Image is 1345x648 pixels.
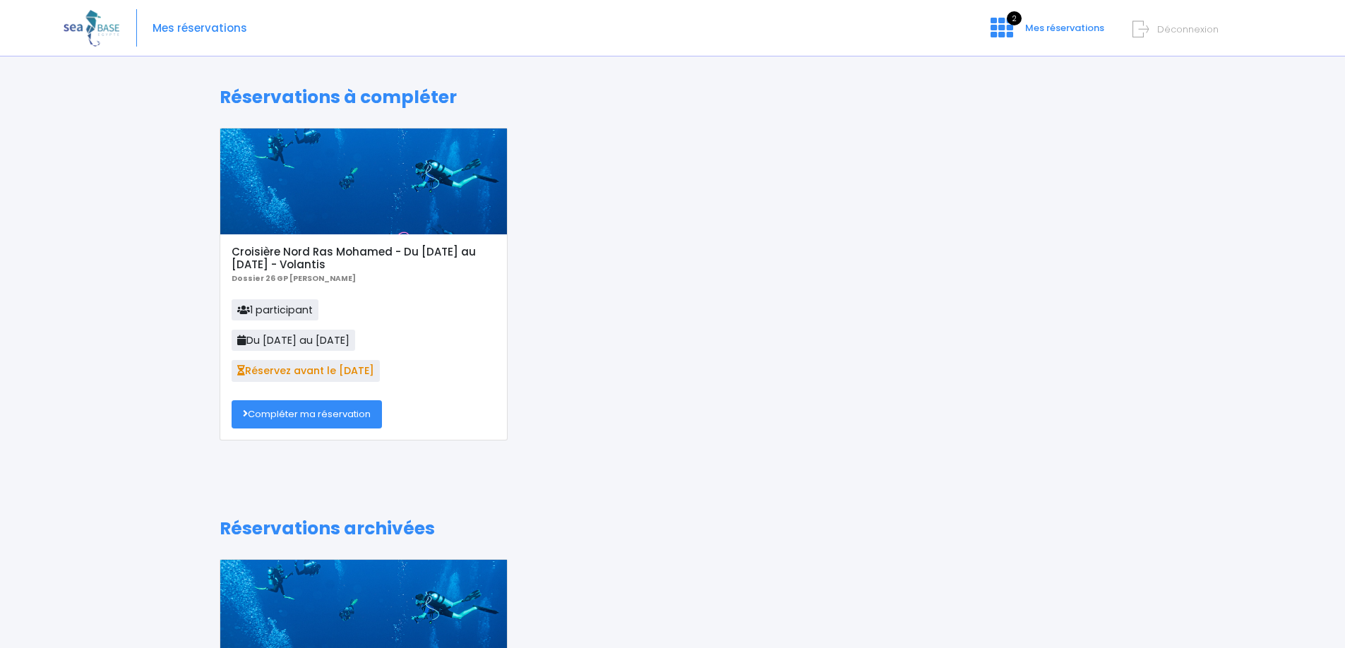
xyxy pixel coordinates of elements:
span: Mes réservations [1025,21,1104,35]
span: Réservez avant le [DATE] [232,360,380,381]
span: Du [DATE] au [DATE] [232,330,355,351]
span: Déconnexion [1157,23,1219,36]
h1: Réservations à compléter [220,87,1125,108]
h5: Croisière Nord Ras Mohamed - Du [DATE] au [DATE] - Volantis [232,246,495,271]
span: 1 participant [232,299,318,320]
h1: Réservations archivées [220,518,1125,539]
a: 2 Mes réservations [979,26,1113,40]
b: Dossier 26 GP [PERSON_NAME] [232,273,356,284]
a: Compléter ma réservation [232,400,382,428]
span: 2 [1007,11,1022,25]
